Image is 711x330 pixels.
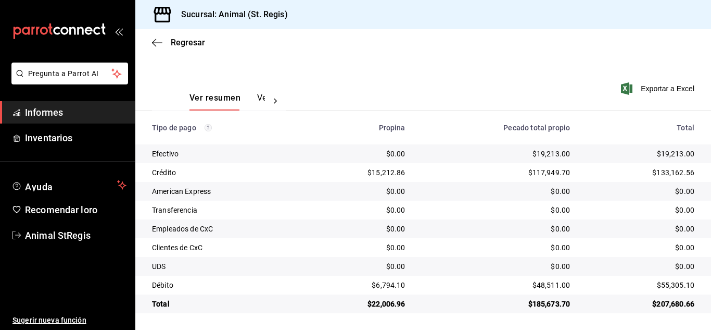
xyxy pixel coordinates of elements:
[28,69,99,78] font: Pregunta a Parrot AI
[367,168,405,177] font: $15,212.86
[152,225,213,233] font: Empleados de CxC
[657,281,695,289] font: $55,305.10
[367,300,405,308] font: $22,006.96
[677,124,694,132] font: Total
[7,76,128,87] a: Pregunta a Parrot AI
[189,93,240,103] font: Ver resumen
[171,38,205,47] font: Regresar
[25,181,53,192] font: Ayuda
[205,124,212,131] svg: Los pagos realizados con Pay y otras terminales son montos brutos.
[152,38,205,47] button: Regresar
[657,150,695,158] font: $19,213.00
[386,150,405,158] font: $0.00
[386,206,405,214] font: $0.00
[652,300,694,308] font: $207,680.66
[551,187,570,195] font: $0.00
[25,230,91,241] font: Animal StRegis
[386,243,405,252] font: $0.00
[152,168,176,177] font: Crédito
[152,300,170,308] font: Total
[551,262,570,271] font: $0.00
[11,63,128,84] button: Pregunta a Parrot AI
[25,107,63,118] font: Informes
[551,243,570,252] font: $0.00
[386,225,405,233] font: $0.00
[372,281,405,289] font: $6,794.10
[551,225,570,233] font: $0.00
[152,262,166,271] font: UDS
[152,206,197,214] font: Transferencia
[152,124,196,132] font: Tipo de pago
[532,281,570,289] font: $48,511.00
[623,82,694,95] button: Exportar a Excel
[675,206,694,214] font: $0.00
[25,204,97,215] font: Recomendar loro
[532,150,570,158] font: $19,213.00
[152,243,202,252] font: Clientes de CxC
[386,262,405,271] font: $0.00
[528,300,570,308] font: $185,673.70
[181,9,288,19] font: Sucursal: Animal (St. Regis)
[189,92,265,111] div: pestañas de navegación
[551,206,570,214] font: $0.00
[652,168,694,177] font: $133,162.56
[675,262,694,271] font: $0.00
[257,93,296,103] font: Ver pagos
[675,225,694,233] font: $0.00
[386,187,405,195] font: $0.00
[152,150,179,158] font: Efectivo
[25,132,72,143] font: Inventarios
[152,281,173,289] font: Débito
[675,243,694,252] font: $0.00
[503,124,570,132] font: Pecado total propio
[675,187,694,195] font: $0.00
[115,27,123,35] button: abrir_cajón_menú
[379,124,405,132] font: Propina
[528,168,570,177] font: $117,949.70
[641,84,694,93] font: Exportar a Excel
[152,187,211,195] font: American Express
[12,316,86,324] font: Sugerir nueva función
